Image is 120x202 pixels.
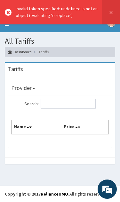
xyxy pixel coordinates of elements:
[16,5,106,19] div: Invalid token specified: undefined is not an object (evaluating 'e.replace')
[8,49,32,55] a: Dashboard
[41,99,96,109] input: Search:
[8,66,23,72] h3: Tariffs
[5,37,115,45] h1: All Tariffs
[32,49,49,55] li: Tariffs
[24,99,96,109] label: Search:
[41,191,68,197] a: RelianceHMO
[61,120,108,135] th: Price
[5,191,69,197] strong: Copyright © 2017 .
[11,85,35,91] h3: Provider -
[12,120,61,135] th: Name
